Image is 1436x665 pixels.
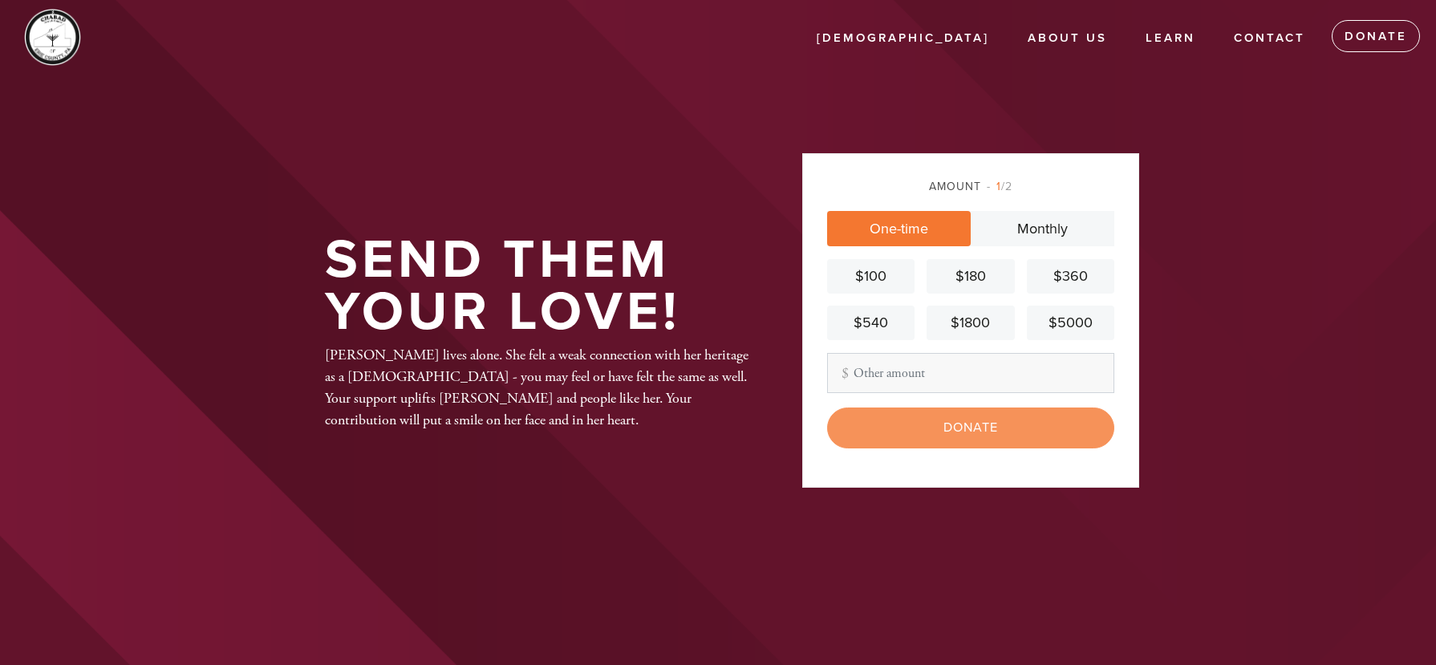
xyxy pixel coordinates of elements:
a: One-time [827,211,971,246]
div: $360 [1033,266,1108,287]
a: $540 [827,306,915,340]
a: Contact [1222,23,1317,54]
img: chabad_eirie_jc_white.png [24,8,81,66]
a: [DEMOGRAPHIC_DATA] [805,23,1001,54]
a: Learn [1134,23,1207,54]
a: Donate [1332,20,1420,52]
a: $180 [927,259,1014,294]
a: $100 [827,259,915,294]
div: $100 [834,266,908,287]
a: About us [1016,23,1119,54]
div: $540 [834,312,908,334]
input: Other amount [827,353,1114,393]
a: Monthly [971,211,1114,246]
div: $5000 [1033,312,1108,334]
div: [PERSON_NAME] lives alone. She felt a weak connection with her heritage as a [DEMOGRAPHIC_DATA] -... [325,344,750,431]
a: $1800 [927,306,1014,340]
a: $5000 [1027,306,1114,340]
span: /2 [987,180,1012,193]
h1: Send them your love! [325,234,750,338]
a: $360 [1027,259,1114,294]
span: 1 [996,180,1001,193]
div: $1800 [933,312,1008,334]
div: Amount [827,178,1114,195]
div: $180 [933,266,1008,287]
